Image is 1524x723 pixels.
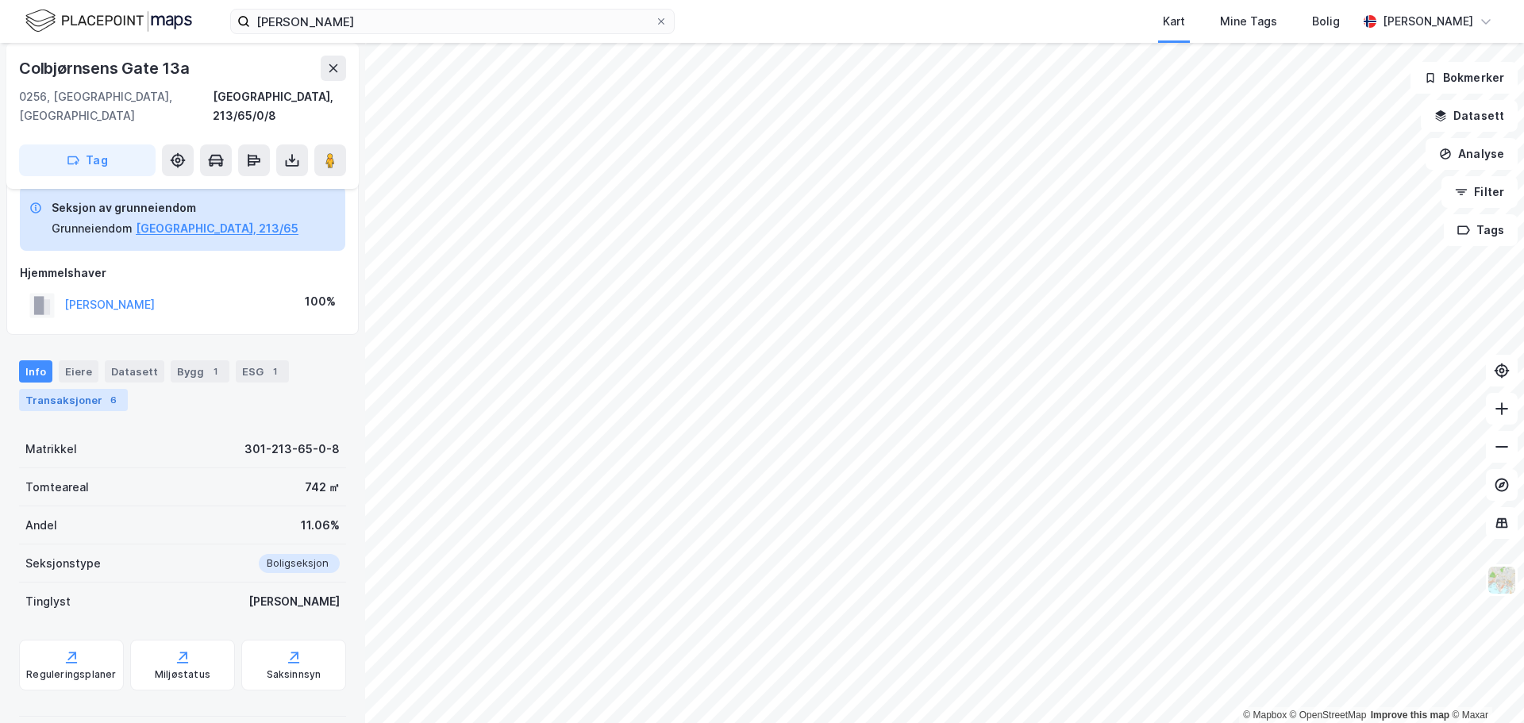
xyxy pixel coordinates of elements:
div: [PERSON_NAME] [248,592,340,611]
div: Kart [1163,12,1185,31]
div: Colbjørnsens Gate 13a [19,56,193,81]
img: logo.f888ab2527a4732fd821a326f86c7f29.svg [25,7,192,35]
div: Mine Tags [1220,12,1277,31]
div: Seksjonstype [25,554,101,573]
div: Tomteareal [25,478,89,497]
div: [GEOGRAPHIC_DATA], 213/65/0/8 [213,87,346,125]
div: ESG [236,360,289,383]
div: Saksinnsyn [267,668,321,681]
a: Mapbox [1243,710,1287,721]
button: Tag [19,144,156,176]
div: Matrikkel [25,440,77,459]
button: Bokmerker [1410,62,1518,94]
div: Andel [25,516,57,535]
div: [PERSON_NAME] [1383,12,1473,31]
a: OpenStreetMap [1290,710,1367,721]
div: Seksjon av grunneiendom [52,198,298,217]
button: Filter [1441,176,1518,208]
div: 6 [106,392,121,408]
div: Eiere [59,360,98,383]
button: Tags [1444,214,1518,246]
div: 742 ㎡ [305,478,340,497]
a: Improve this map [1371,710,1449,721]
img: Z [1487,565,1517,595]
div: 0256, [GEOGRAPHIC_DATA], [GEOGRAPHIC_DATA] [19,87,213,125]
div: 100% [305,292,336,311]
iframe: Chat Widget [1445,647,1524,723]
div: 1 [207,363,223,379]
div: Hjemmelshaver [20,263,345,283]
button: [GEOGRAPHIC_DATA], 213/65 [136,219,298,238]
div: 1 [267,363,283,379]
div: Grunneiendom [52,219,133,238]
input: Søk på adresse, matrikkel, gårdeiere, leietakere eller personer [250,10,655,33]
div: Bolig [1312,12,1340,31]
button: Datasett [1421,100,1518,132]
div: 11.06% [301,516,340,535]
button: Analyse [1426,138,1518,170]
div: Info [19,360,52,383]
div: Reguleringsplaner [26,668,116,681]
div: Datasett [105,360,164,383]
div: Miljøstatus [155,668,210,681]
div: 301-213-65-0-8 [244,440,340,459]
div: Tinglyst [25,592,71,611]
div: Transaksjoner [19,389,128,411]
div: Bygg [171,360,229,383]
